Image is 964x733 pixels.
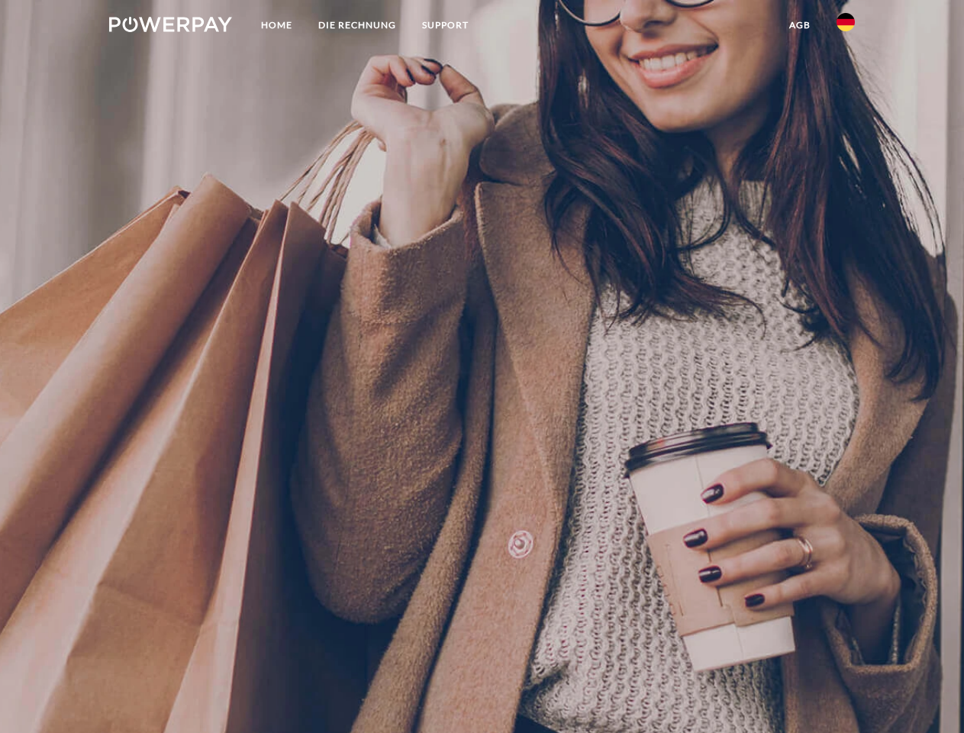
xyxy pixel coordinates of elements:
[837,13,855,31] img: de
[409,11,482,39] a: SUPPORT
[305,11,409,39] a: DIE RECHNUNG
[776,11,824,39] a: agb
[109,17,232,32] img: logo-powerpay-white.svg
[248,11,305,39] a: Home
